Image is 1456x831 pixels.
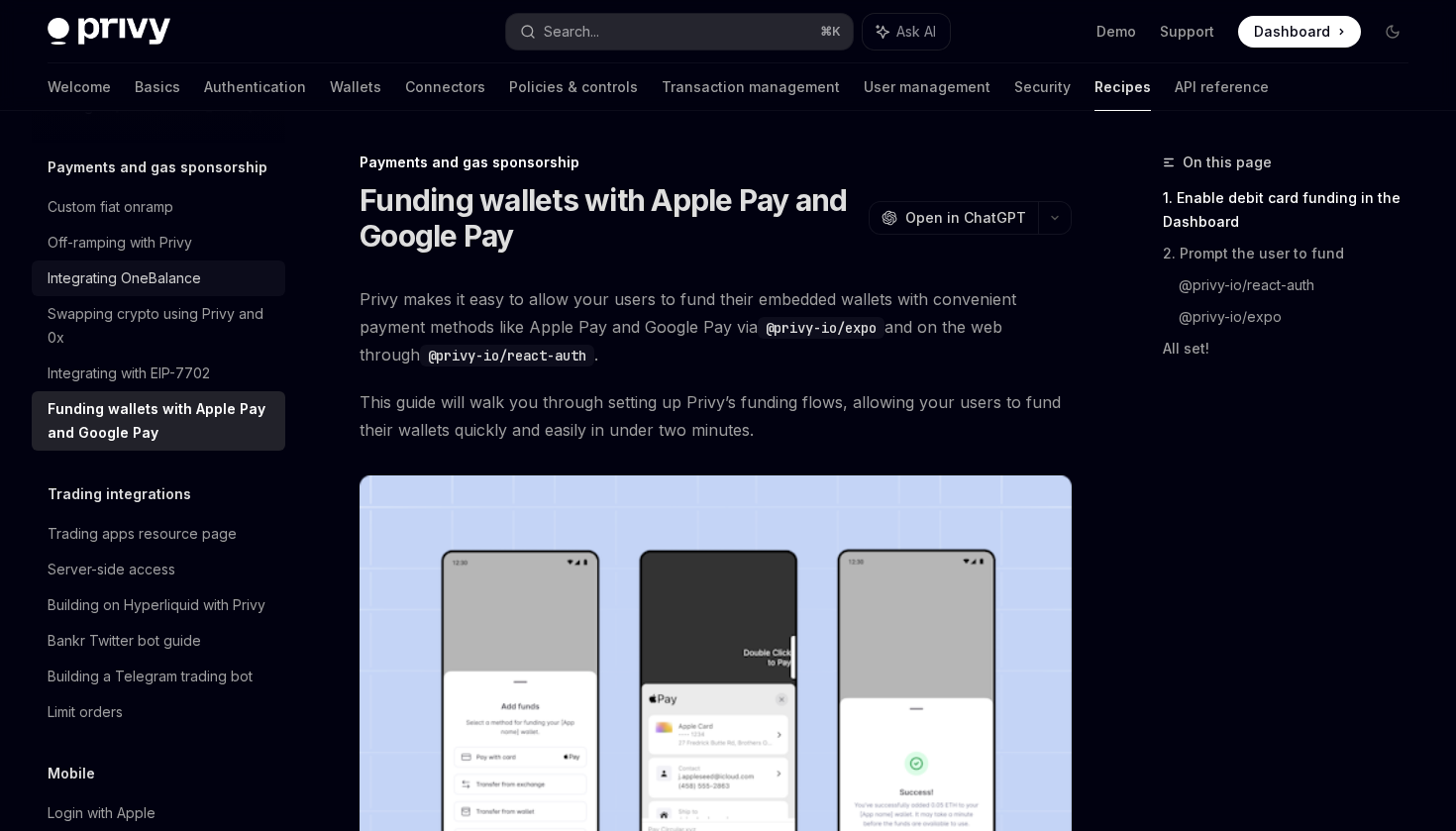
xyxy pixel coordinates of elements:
[1014,63,1071,111] a: Security
[48,762,95,785] h5: Mobile
[360,285,1072,368] span: Privy makes it easy to allow your users to fund their embedded wallets with convenient payment me...
[48,18,170,46] img: dark logo
[1163,238,1424,269] a: 2. Prompt the user to fund
[1254,22,1330,42] span: Dashboard
[544,20,599,44] div: Search...
[32,296,285,356] a: Swapping crypto using Privy and 0x
[905,208,1026,228] span: Open in ChatGPT
[864,63,990,111] a: User management
[32,260,285,296] a: Integrating OneBalance
[1160,22,1214,42] a: Support
[32,659,285,694] a: Building a Telegram trading bot
[32,694,285,730] a: Limit orders
[1163,333,1424,364] a: All set!
[48,629,201,653] div: Bankr Twitter bot guide
[48,63,111,111] a: Welcome
[360,153,1072,172] div: Payments and gas sponsorship
[1175,63,1269,111] a: API reference
[869,201,1038,235] button: Open in ChatGPT
[48,522,237,546] div: Trading apps resource page
[48,665,253,688] div: Building a Telegram trading bot
[509,63,638,111] a: Policies & controls
[1179,269,1424,301] a: @privy-io/react-auth
[48,397,273,445] div: Funding wallets with Apple Pay and Google Pay
[1377,16,1408,48] button: Toggle dark mode
[1179,301,1424,333] a: @privy-io/expo
[1238,16,1361,48] a: Dashboard
[32,225,285,260] a: Off-ramping with Privy
[1163,182,1424,238] a: 1. Enable debit card funding in the Dashboard
[758,317,884,339] code: @privy-io/expo
[204,63,306,111] a: Authentication
[48,593,265,617] div: Building on Hyperliquid with Privy
[1183,151,1272,174] span: On this page
[32,587,285,623] a: Building on Hyperliquid with Privy
[360,182,861,254] h1: Funding wallets with Apple Pay and Google Pay
[360,388,1072,444] span: This guide will walk you through setting up Privy’s funding flows, allowing your users to fund th...
[896,22,936,42] span: Ask AI
[662,63,840,111] a: Transaction management
[48,266,201,290] div: Integrating OneBalance
[32,623,285,659] a: Bankr Twitter bot guide
[135,63,180,111] a: Basics
[48,362,210,385] div: Integrating with EIP-7702
[48,801,156,825] div: Login with Apple
[48,482,191,506] h5: Trading integrations
[420,345,594,366] code: @privy-io/react-auth
[32,391,285,451] a: Funding wallets with Apple Pay and Google Pay
[48,302,273,350] div: Swapping crypto using Privy and 0x
[48,195,173,219] div: Custom fiat onramp
[48,156,267,179] h5: Payments and gas sponsorship
[48,231,192,255] div: Off-ramping with Privy
[48,700,123,724] div: Limit orders
[32,356,285,391] a: Integrating with EIP-7702
[32,552,285,587] a: Server-side access
[1096,22,1136,42] a: Demo
[1094,63,1151,111] a: Recipes
[48,558,175,581] div: Server-side access
[32,189,285,225] a: Custom fiat onramp
[405,63,485,111] a: Connectors
[820,24,841,40] span: ⌘ K
[863,14,950,50] button: Ask AI
[32,795,285,831] a: Login with Apple
[506,14,852,50] button: Search...⌘K
[330,63,381,111] a: Wallets
[32,516,285,552] a: Trading apps resource page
